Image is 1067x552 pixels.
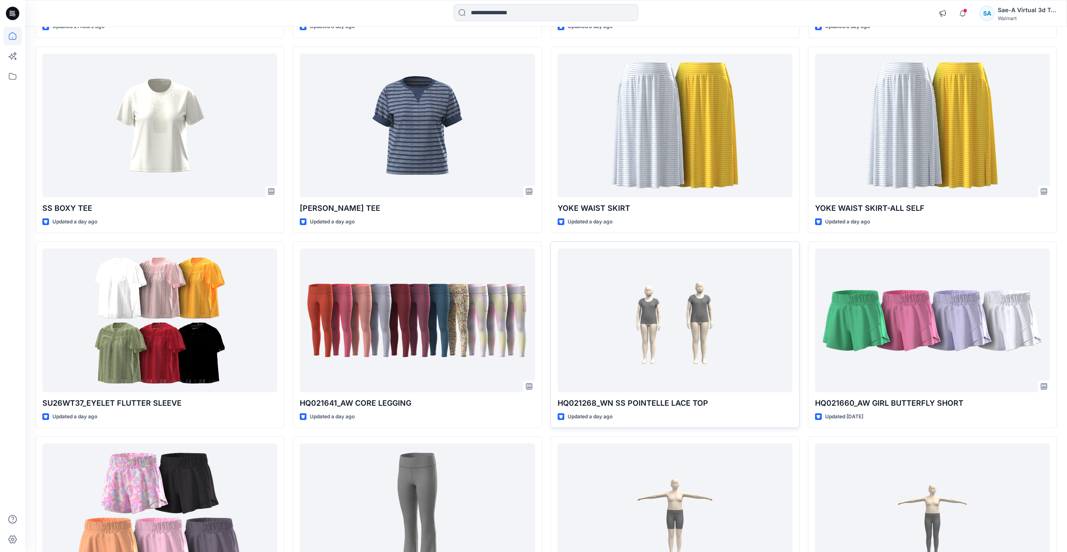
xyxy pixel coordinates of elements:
[558,249,792,392] a: HQ021268_WN SS POINTELLE LACE TOP
[52,412,97,421] p: Updated a day ago
[42,54,277,197] a: SS BOXY TEE
[558,397,792,409] p: HQ021268_WN SS POINTELLE LACE TOP
[568,412,613,421] p: Updated a day ago
[998,5,1057,15] div: Sae-A Virtual 3d Team
[815,54,1050,197] a: YOKE WAIST SKIRT-ALL SELF
[42,202,277,214] p: SS BOXY TEE
[42,249,277,392] a: SU26WT37_EYELET FLUTTER SLEEVE
[52,218,97,226] p: Updated a day ago
[825,218,870,226] p: Updated a day ago
[825,412,863,421] p: Updated [DATE]
[300,54,535,197] a: SS RINGER TEE
[979,6,994,21] div: SA
[310,218,355,226] p: Updated a day ago
[558,202,792,214] p: YOKE WAIST SKIRT
[815,249,1050,392] a: HQ021660_AW GIRL BUTTERFLY SHORT
[815,202,1050,214] p: YOKE WAIST SKIRT-ALL SELF
[568,218,613,226] p: Updated a day ago
[310,412,355,421] p: Updated a day ago
[300,397,535,409] p: HQ021641_AW CORE LEGGING
[300,202,535,214] p: [PERSON_NAME] TEE
[815,397,1050,409] p: HQ021660_AW GIRL BUTTERFLY SHORT
[558,54,792,197] a: YOKE WAIST SKIRT
[300,249,535,392] a: HQ021641_AW CORE LEGGING
[42,397,277,409] p: SU26WT37_EYELET FLUTTER SLEEVE
[998,15,1057,21] div: Walmart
